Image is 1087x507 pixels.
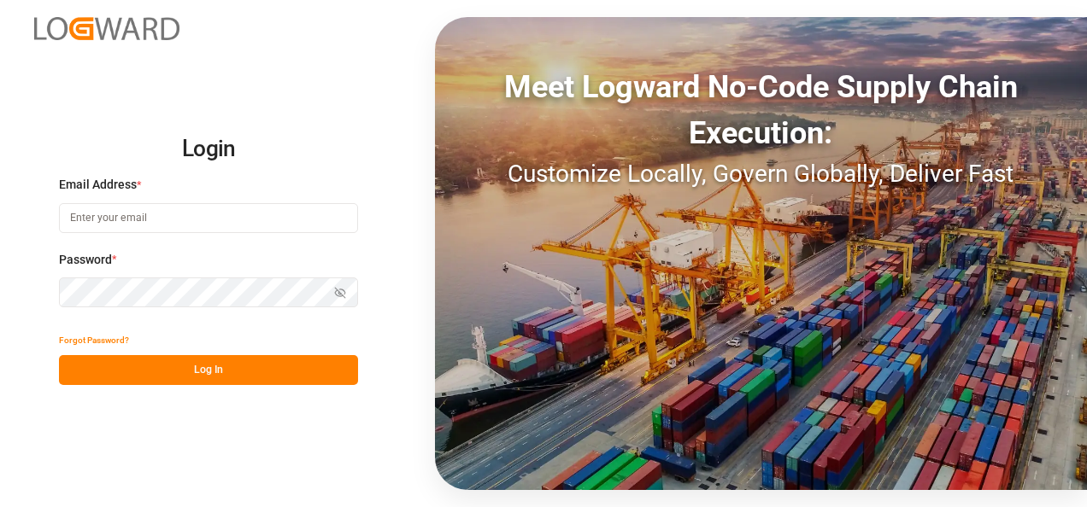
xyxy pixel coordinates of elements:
h2: Login [59,122,358,177]
span: Password [59,251,112,269]
button: Log In [59,355,358,385]
input: Enter your email [59,203,358,233]
button: Forgot Password? [59,325,129,355]
img: Logward_new_orange.png [34,17,179,40]
div: Customize Locally, Govern Globally, Deliver Fast [435,156,1087,192]
span: Email Address [59,176,137,194]
div: Meet Logward No-Code Supply Chain Execution: [435,64,1087,156]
